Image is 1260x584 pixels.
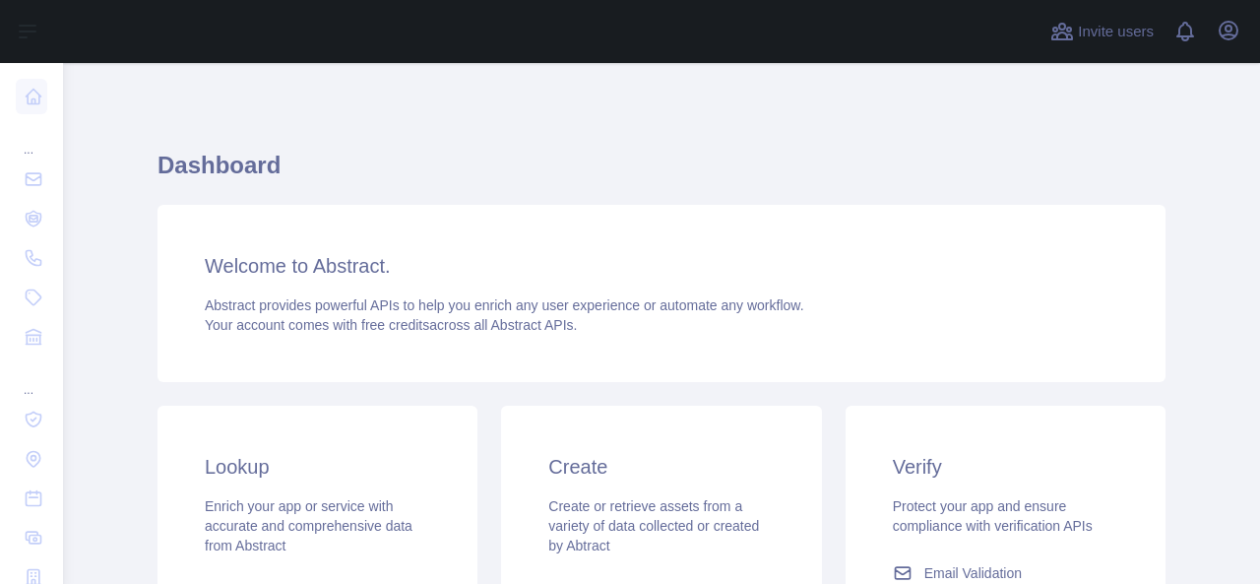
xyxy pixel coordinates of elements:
span: free credits [361,317,429,333]
h1: Dashboard [157,150,1165,197]
span: Invite users [1078,21,1154,43]
span: Abstract provides powerful APIs to help you enrich any user experience or automate any workflow. [205,297,804,313]
h3: Welcome to Abstract. [205,252,1118,280]
div: ... [16,358,47,398]
span: Protect your app and ensure compliance with verification APIs [893,498,1093,534]
h3: Create [548,453,774,481]
span: Enrich your app or service with accurate and comprehensive data from Abstract [205,498,412,553]
h3: Lookup [205,453,430,481]
span: Create or retrieve assets from a variety of data collected or created by Abtract [548,498,759,553]
h3: Verify [893,453,1118,481]
span: Email Validation [924,563,1022,583]
span: Your account comes with across all Abstract APIs. [205,317,577,333]
button: Invite users [1046,16,1158,47]
div: ... [16,118,47,158]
